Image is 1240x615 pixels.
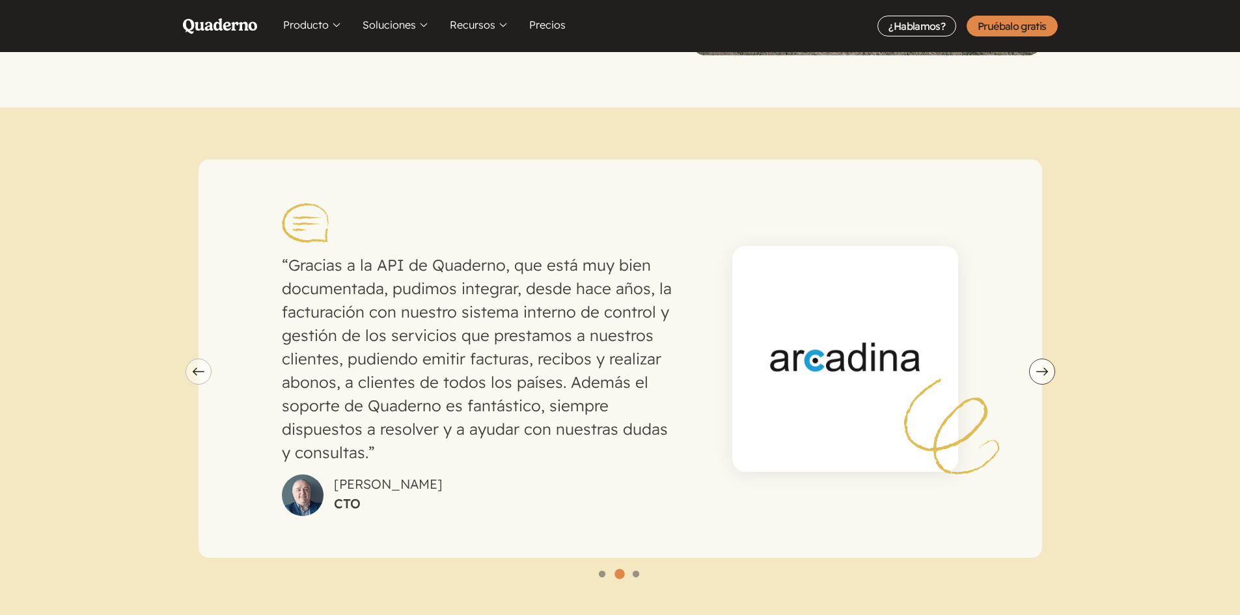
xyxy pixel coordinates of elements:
div: slide 2 [199,159,1042,558]
img: Arcadina logo [732,246,958,472]
a: Pruébalo gratis [967,16,1057,36]
p: Gracias a la API de Quaderno, que está muy bien documentada, pudimos integrar, desde hace años, l... [282,253,676,464]
div: [PERSON_NAME] [334,474,443,516]
a: ¿Hablamos? [877,16,956,36]
cite: CTO [334,494,443,513]
div: carousel [199,159,1042,558]
img: Photo of Jose Alberto Hernandis [282,474,324,516]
